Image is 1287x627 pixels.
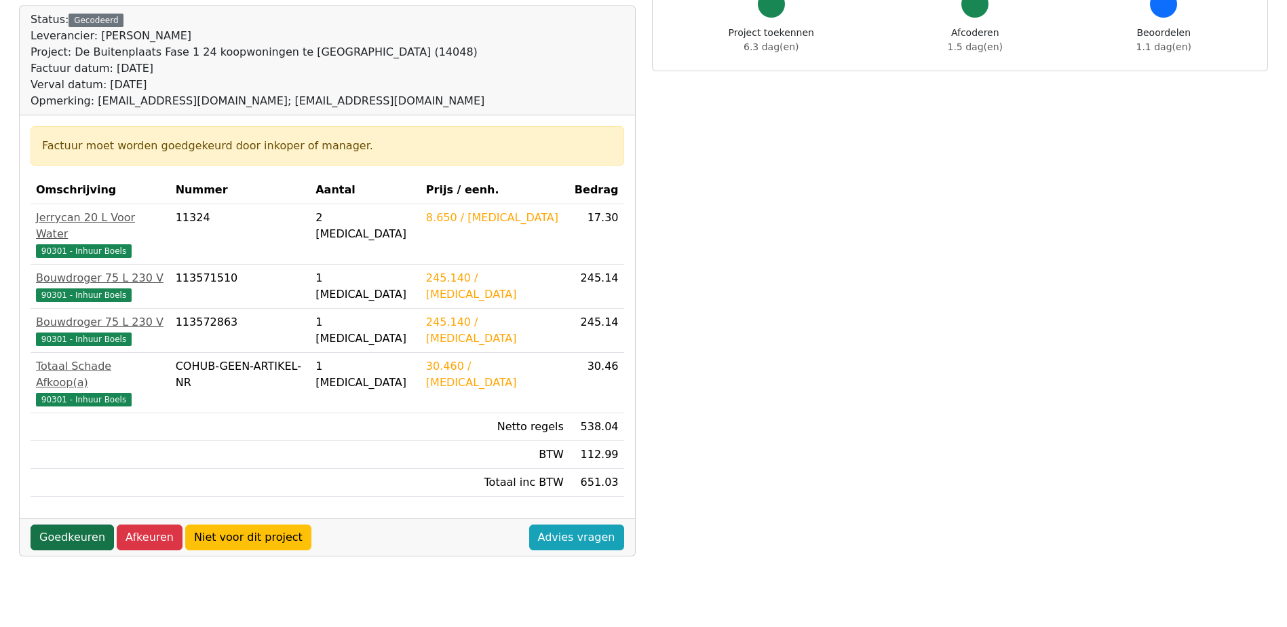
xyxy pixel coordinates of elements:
[569,469,624,497] td: 651.03
[421,469,569,497] td: Totaal inc BTW
[36,393,132,406] span: 90301 - Inhuur Boels
[36,358,165,391] div: Totaal Schade Afkoop(a)
[569,204,624,265] td: 17.30
[36,358,165,407] a: Totaal Schade Afkoop(a)90301 - Inhuur Boels
[569,353,624,413] td: 30.46
[31,28,484,44] div: Leverancier: [PERSON_NAME]
[170,204,311,265] td: 11324
[31,525,114,550] a: Goedkeuren
[36,210,165,242] div: Jerrycan 20 L Voor Water
[36,314,165,330] div: Bouwdroger 75 L 230 V
[170,176,311,204] th: Nummer
[1136,41,1191,52] span: 1.1 dag(en)
[315,270,415,303] div: 1 [MEDICAL_DATA]
[36,244,132,258] span: 90301 - Inhuur Boels
[36,288,132,302] span: 90301 - Inhuur Boels
[170,353,311,413] td: COHUB-GEEN-ARTIKEL-NR
[170,309,311,353] td: 113572863
[421,176,569,204] th: Prijs / eenh.
[36,314,165,347] a: Bouwdroger 75 L 230 V90301 - Inhuur Boels
[31,60,484,77] div: Factuur datum: [DATE]
[315,314,415,347] div: 1 [MEDICAL_DATA]
[117,525,183,550] a: Afkeuren
[569,441,624,469] td: 112.99
[36,332,132,346] span: 90301 - Inhuur Boels
[31,77,484,93] div: Verval datum: [DATE]
[310,176,421,204] th: Aantal
[948,41,1003,52] span: 1.5 dag(en)
[426,314,564,347] div: 245.140 / [MEDICAL_DATA]
[1136,26,1191,54] div: Beoordelen
[185,525,311,550] a: Niet voor dit project
[36,210,165,259] a: Jerrycan 20 L Voor Water90301 - Inhuur Boels
[315,358,415,391] div: 1 [MEDICAL_DATA]
[421,441,569,469] td: BTW
[426,358,564,391] div: 30.460 / [MEDICAL_DATA]
[31,44,484,60] div: Project: De Buitenplaats Fase 1 24 koopwoningen te [GEOGRAPHIC_DATA] (14048)
[569,309,624,353] td: 245.14
[744,41,799,52] span: 6.3 dag(en)
[426,210,564,226] div: 8.650 / [MEDICAL_DATA]
[31,176,170,204] th: Omschrijving
[36,270,165,286] div: Bouwdroger 75 L 230 V
[315,210,415,242] div: 2 [MEDICAL_DATA]
[529,525,624,550] a: Advies vragen
[31,12,484,109] div: Status:
[729,26,814,54] div: Project toekennen
[426,270,564,303] div: 245.140 / [MEDICAL_DATA]
[421,413,569,441] td: Netto regels
[36,270,165,303] a: Bouwdroger 75 L 230 V90301 - Inhuur Boels
[69,14,123,27] div: Gecodeerd
[948,26,1003,54] div: Afcoderen
[569,413,624,441] td: 538.04
[31,93,484,109] div: Opmerking: [EMAIL_ADDRESS][DOMAIN_NAME]; [EMAIL_ADDRESS][DOMAIN_NAME]
[569,265,624,309] td: 245.14
[42,138,613,154] div: Factuur moet worden goedgekeurd door inkoper of manager.
[170,265,311,309] td: 113571510
[569,176,624,204] th: Bedrag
